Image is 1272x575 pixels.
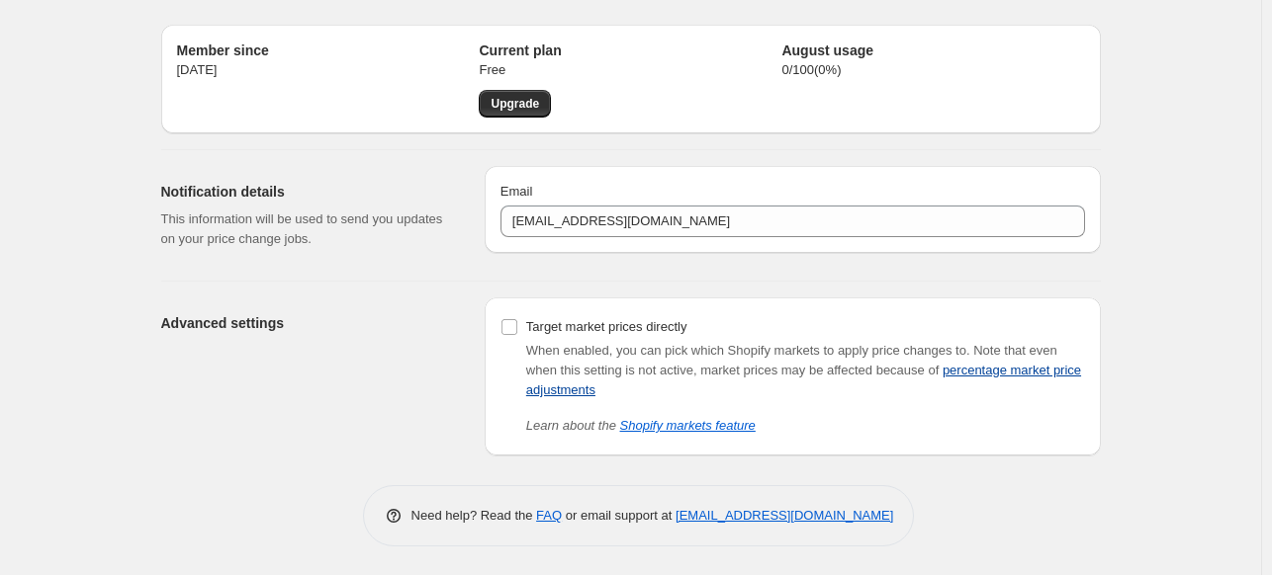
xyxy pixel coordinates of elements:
[161,182,453,202] h2: Notification details
[177,60,480,80] p: [DATE]
[161,313,453,333] h2: Advanced settings
[500,184,533,199] span: Email
[411,508,537,523] span: Need help? Read the
[479,60,781,80] p: Free
[479,90,551,118] a: Upgrade
[526,343,970,358] span: When enabled, you can pick which Shopify markets to apply price changes to.
[526,418,756,433] i: Learn about the
[620,418,756,433] a: Shopify markets feature
[526,319,687,334] span: Target market prices directly
[536,508,562,523] a: FAQ
[177,41,480,60] h2: Member since
[562,508,676,523] span: or email support at
[781,41,1084,60] h2: August usage
[491,96,539,112] span: Upgrade
[161,209,453,249] p: This information will be used to send you updates on your price change jobs.
[479,41,781,60] h2: Current plan
[676,508,893,523] a: [EMAIL_ADDRESS][DOMAIN_NAME]
[781,60,1084,80] p: 0 / 100 ( 0 %)
[526,343,1081,397] span: Note that even when this setting is not active, market prices may be affected because of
